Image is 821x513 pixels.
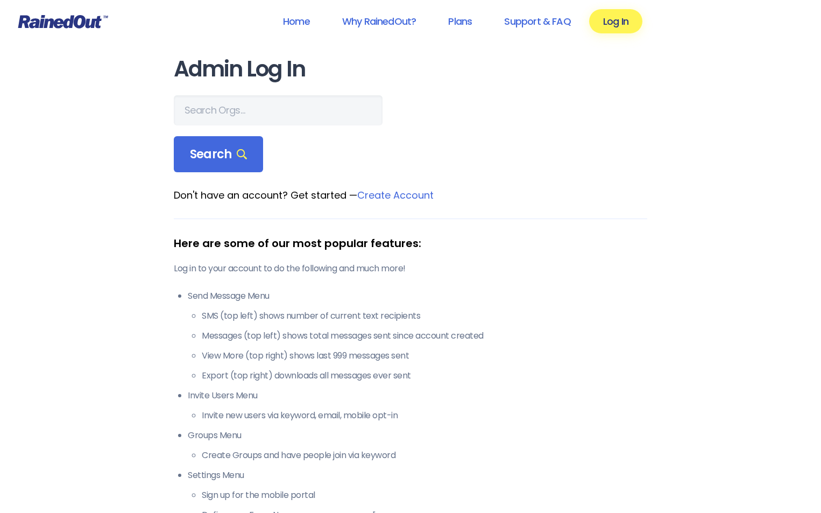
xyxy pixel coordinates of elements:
[188,429,647,462] li: Groups Menu
[434,9,486,33] a: Plans
[490,9,584,33] a: Support & FAQ
[188,389,647,422] li: Invite Users Menu
[202,369,647,382] li: Export (top right) downloads all messages ever sent
[202,310,647,322] li: SMS (top left) shows number of current text recipients
[202,349,647,362] li: View More (top right) shows last 999 messages sent
[188,290,647,382] li: Send Message Menu
[174,262,647,275] p: Log in to your account to do the following and much more!
[202,409,647,422] li: Invite new users via keyword, email, mobile opt-in
[174,136,263,173] div: Search
[174,235,647,251] div: Here are some of our most popular features:
[202,329,647,342] li: Messages (top left) shows total messages sent since account created
[174,57,647,81] h1: Admin Log In
[328,9,430,33] a: Why RainedOut?
[174,95,383,125] input: Search Orgs…
[190,147,247,162] span: Search
[269,9,324,33] a: Home
[202,449,647,462] li: Create Groups and have people join via keyword
[357,188,434,202] a: Create Account
[589,9,642,33] a: Log In
[202,489,647,502] li: Sign up for the mobile portal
